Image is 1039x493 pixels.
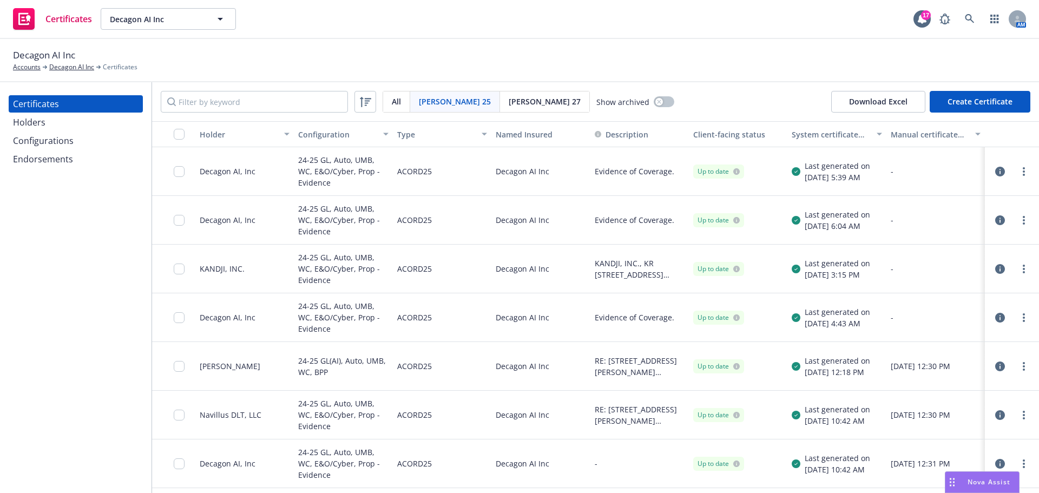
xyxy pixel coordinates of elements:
span: Evidence of Coverage. [595,166,674,177]
a: more [1017,360,1030,373]
button: Decagon AI Inc [101,8,236,30]
div: System certificate last generated [792,129,870,140]
button: System certificate last generated [787,121,886,147]
a: Configurations [9,132,143,149]
div: Endorsements [13,150,73,168]
div: - [891,263,981,274]
div: Decagon AI, Inc [200,214,255,226]
button: Named Insured [491,121,590,147]
div: Decagon AI Inc [491,147,590,196]
div: Last generated on [805,452,870,464]
div: [DATE] 10:42 AM [805,415,870,426]
span: [PERSON_NAME] 25 [419,96,491,107]
div: Decagon AI, Inc [200,166,255,177]
div: Last generated on [805,355,870,366]
div: [DATE] 6:04 AM [805,220,870,232]
div: Last generated on [805,209,870,220]
div: Certificates [13,95,59,113]
button: - [595,458,597,469]
div: ACORD25 [397,300,432,335]
div: ACORD25 [397,397,432,432]
div: 24-25 GL, Auto, UMB, WC, E&O/Cyber, Prop - Evidence [298,397,388,432]
div: Decagon AI Inc [491,439,590,488]
div: - [891,214,981,226]
div: 24-25 GL(AI), Auto, UMB, WC, BPP [298,349,388,384]
div: ACORD25 [397,154,432,189]
span: Decagon AI Inc [110,14,203,25]
div: Up to date [698,264,740,274]
span: Decagon AI Inc [13,48,75,62]
div: Last generated on [805,404,870,415]
button: RE: [STREET_ADDRESS][PERSON_NAME] Navillus DLT, LLC is included as Additional Insured with respec... [595,404,685,426]
input: Toggle Row Selected [174,312,185,323]
div: 24-25 GL, Auto, UMB, WC, E&O/Cyber, Prop - Evidence [298,446,388,481]
div: [DATE] 3:15 PM [805,269,870,280]
div: 24-25 GL, Auto, UMB, WC, E&O/Cyber, Prop - Evidence [298,251,388,286]
span: Show archived [596,96,649,108]
a: Decagon AI Inc [49,62,94,72]
div: Navillus DLT, LLC [200,409,261,420]
div: Decagon AI, Inc [200,458,255,469]
a: more [1017,165,1030,178]
span: Certificates [45,15,92,23]
div: Client-facing status [693,129,783,140]
button: RE: [STREET_ADDRESS][PERSON_NAME] [PERSON_NAME] is included as Additional Insured with respects t... [595,355,685,378]
div: [DATE] 12:18 PM [805,366,870,378]
div: Drag to move [945,472,959,492]
div: 24-25 GL, Auto, UMB, WC, E&O/Cyber, Prop - Evidence [298,154,388,189]
a: Search [959,8,981,30]
a: Endorsements [9,150,143,168]
div: Manual certificate last generated [891,129,969,140]
a: Certificates [9,95,143,113]
div: 17 [921,10,931,20]
div: Decagon AI Inc [491,342,590,391]
div: [DATE] 12:31 PM [891,458,981,469]
div: Decagon AI, Inc [200,312,255,323]
div: Holders [13,114,45,131]
input: Toggle Row Selected [174,215,185,226]
button: Description [595,129,648,140]
div: ACORD25 [397,202,432,238]
a: more [1017,214,1030,227]
input: Toggle Row Selected [174,458,185,469]
div: Decagon AI Inc [491,391,590,439]
div: Last generated on [805,160,870,172]
button: Nova Assist [945,471,1020,493]
div: [PERSON_NAME] [200,360,260,372]
span: Certificates [103,62,137,72]
a: Holders [9,114,143,131]
div: Decagon AI Inc [491,245,590,293]
div: Holder [200,129,278,140]
div: Decagon AI Inc [491,196,590,245]
button: KANDJI, INC., KR [STREET_ADDRESS] Owner, LLC, a [US_STATE] limited liability company and Okta, In... [595,258,685,280]
input: Select all [174,129,185,140]
div: ACORD25 [397,349,432,384]
button: Configuration [294,121,392,147]
div: Configurations [13,132,74,149]
span: All [392,96,401,107]
div: 24-25 GL, Auto, UMB, WC, E&O/Cyber, Prop - Evidence [298,300,388,335]
div: Up to date [698,215,740,225]
div: [DATE] 12:30 PM [891,409,981,420]
input: Filter by keyword [161,91,348,113]
a: Accounts [13,62,41,72]
span: [PERSON_NAME] 27 [509,96,581,107]
input: Toggle Row Selected [174,264,185,274]
button: Evidence of Coverage. [595,214,674,226]
button: Create Certificate [930,91,1030,113]
div: [DATE] 12:30 PM [891,360,981,372]
a: more [1017,311,1030,324]
input: Toggle Row Selected [174,361,185,372]
a: Report a Bug [934,8,956,30]
div: Type [397,129,475,140]
a: more [1017,457,1030,470]
div: 24-25 GL, Auto, UMB, WC, E&O/Cyber, Prop - Evidence [298,202,388,238]
button: Download Excel [831,91,925,113]
div: ACORD25 [397,446,432,481]
div: [DATE] 10:42 AM [805,464,870,475]
button: Evidence of Coverage. [595,312,674,323]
